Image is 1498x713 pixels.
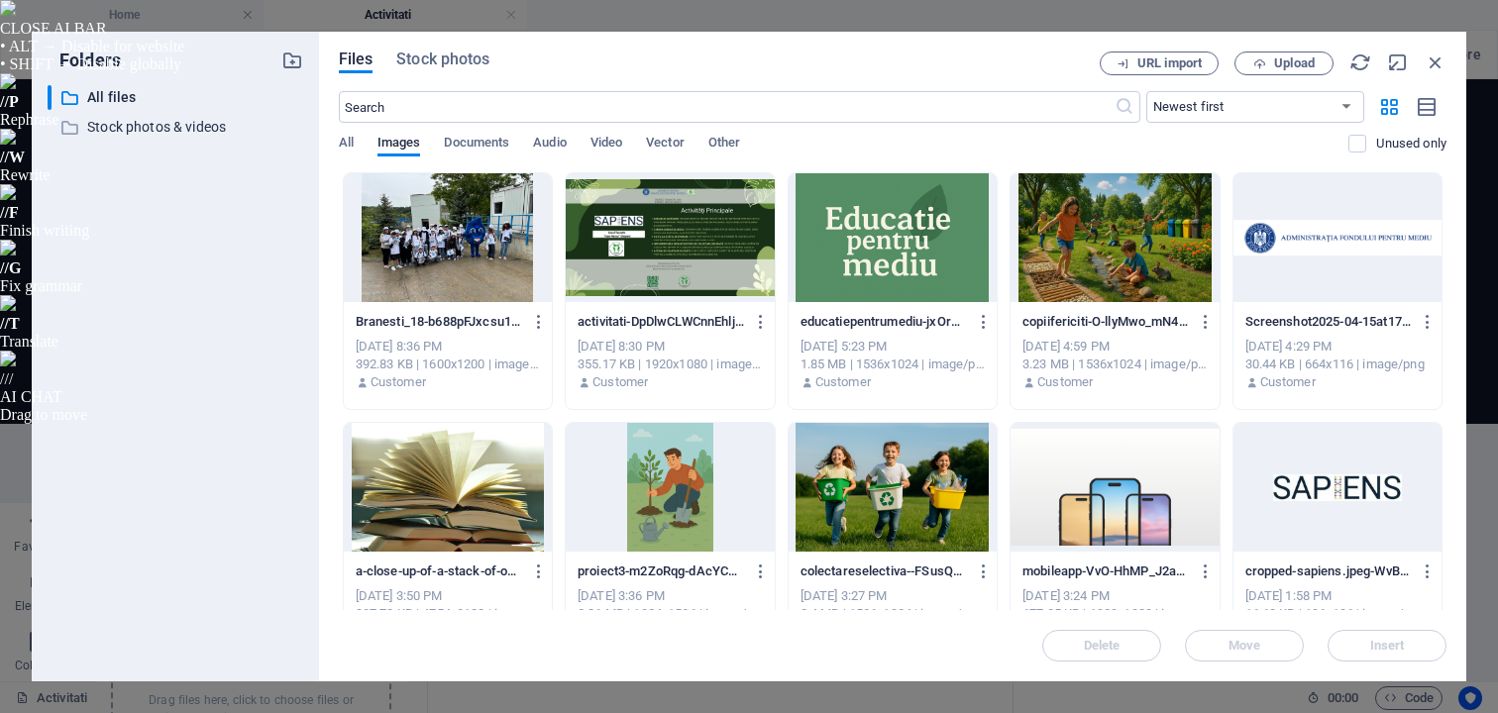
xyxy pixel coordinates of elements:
p: mobileapp-VvO-HhMP_J2aS8dEM1LHhA.png [1022,562,1189,580]
div: 16.69 KB | 196x196 | image/png [1245,605,1430,623]
div: 2.4 MB | 1536x1024 | image/png [801,605,985,623]
div: [DATE] 1:58 PM [1245,587,1430,605]
p: cropped-sapiens.jpeg-WvBfAbfhdGCfcpnL54TOHg-lSTHorDqMejZpBBrcSEHWA.png [1245,562,1412,580]
div: 2.86 MB | 1024x1536 | image/png [578,605,762,623]
div: [DATE] 3:36 PM [578,587,762,605]
p: a-close-up-of-a-stack-of-open-books-with-pages-fanned-out-capturing-a-study-atmosphere-YqjlC1KY2p... [356,562,522,580]
div: [DATE] 3:24 PM [1022,587,1207,605]
div: [DATE] 3:27 PM [801,587,985,605]
div: 677.25 KB | 1920x1080 | image/png [1022,605,1207,623]
div: 907.78 KB | 4754x3188 | image/jpeg [356,605,540,623]
p: proiect3-m2ZoRqg-dAcYCRXFATwQ4g.png [578,562,744,580]
p: colectareselectiva--FSusQzfJfp5mJ6vFgZcYg.png [801,562,967,580]
div: [DATE] 3:50 PM [356,587,540,605]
